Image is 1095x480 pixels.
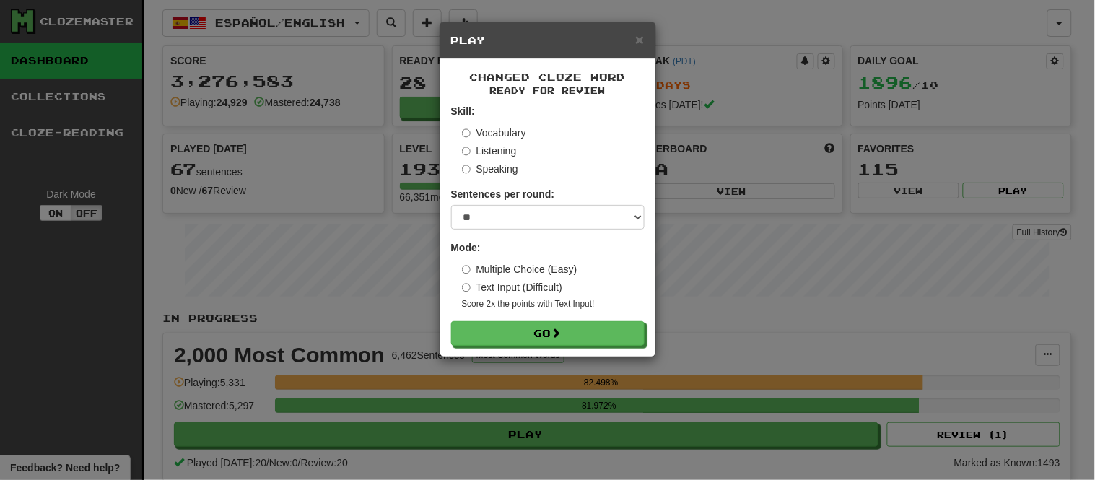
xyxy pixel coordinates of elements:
[451,105,475,117] strong: Skill:
[462,162,518,176] label: Speaking
[451,321,645,346] button: Go
[462,165,471,174] input: Speaking
[462,283,471,292] input: Text Input (Difficult)
[462,298,645,310] small: Score 2x the points with Text Input !
[462,128,471,138] input: Vocabulary
[462,126,526,140] label: Vocabulary
[462,280,563,294] label: Text Input (Difficult)
[462,262,577,276] label: Multiple Choice (Easy)
[451,242,481,253] strong: Mode:
[470,71,626,83] span: Changed cloze word
[462,144,517,158] label: Listening
[451,33,645,48] h5: Play
[462,147,471,156] input: Listening
[451,84,645,97] small: Ready for Review
[462,265,471,274] input: Multiple Choice (Easy)
[635,32,644,47] button: Close
[451,187,555,201] label: Sentences per round:
[635,31,644,48] span: ×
